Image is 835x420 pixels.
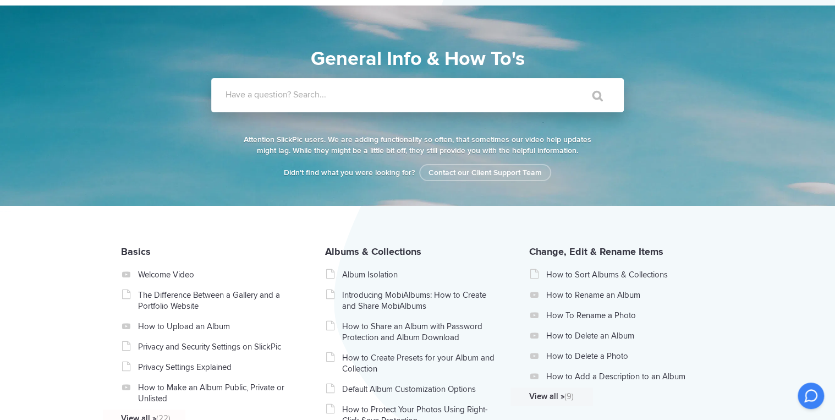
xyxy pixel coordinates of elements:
p: Didn't find what you were looking for? [241,167,594,178]
a: Change, Edit & Rename Items [529,246,663,258]
a: How to Create Presets for your Album and Collection [342,352,498,374]
a: Introducing MobiAlbums: How to Create and Share MobiAlbums [342,290,498,312]
a: Default Album Customization Options [342,384,498,395]
a: How to Upload an Album [138,321,294,332]
a: Contact our Client Support Team [419,164,551,181]
a: Welcome Video [138,269,294,280]
a: How to Rename an Album [546,290,701,301]
a: How to Make an Album Public, Private or Unlisted [138,382,294,404]
a: How to Add a Description to an Album [546,371,701,382]
label: Have a question? Search... [226,89,638,100]
a: How To Rename a Photo [546,310,701,321]
a: How to Delete a Photo [546,351,701,362]
p: Attention SlickPic users. We are adding functionality so often, that sometimes our video help upd... [241,134,594,156]
a: Basics [121,246,151,258]
a: Albums & Collections [325,246,421,258]
a: The Difference Between a Gallery and a Portfolio Website [138,290,294,312]
a: Privacy and Security Settings on SlickPic [138,341,294,352]
a: How to Share an Album with Password Protection and Album Download [342,321,498,343]
h1: General Info & How To's [162,44,673,74]
a: Album Isolation [342,269,498,280]
a: Privacy Settings Explained [138,362,294,373]
a: How to Sort Albums & Collections [546,269,701,280]
input:  [569,83,616,109]
a: How to Delete an Album [546,330,701,341]
a: View all »(9) [529,391,684,402]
